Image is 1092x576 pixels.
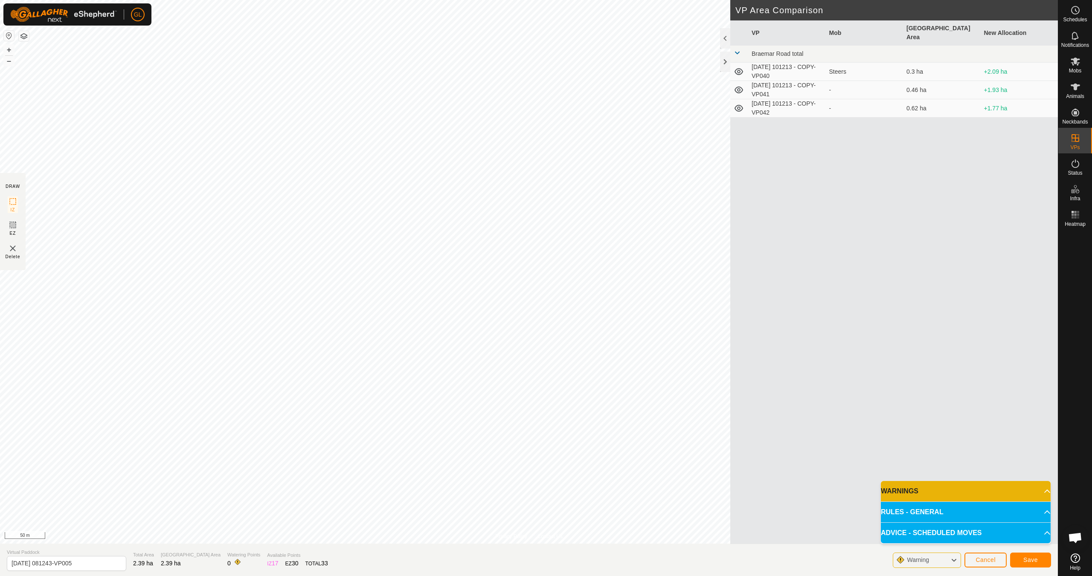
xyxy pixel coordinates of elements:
p-accordion-header: WARNINGS [881,481,1051,501]
td: +1.93 ha [981,81,1058,99]
span: Notifications [1061,43,1089,48]
span: EZ [10,230,16,236]
span: 33 [321,560,328,567]
img: VP [8,243,18,253]
span: Braemar Road total [752,50,803,57]
td: [DATE] 101213 - COPY-VP042 [748,99,826,118]
th: Mob [826,20,903,46]
span: WARNINGS [881,486,918,496]
th: New Allocation [981,20,1058,46]
span: 30 [292,560,299,567]
span: 2.39 ha [161,560,181,567]
div: Open chat [1063,525,1088,550]
div: Steers [829,67,900,76]
span: Save [1023,556,1038,563]
span: RULES - GENERAL [881,507,944,517]
button: Cancel [964,553,1007,567]
span: Available Points [267,552,328,559]
span: VPs [1070,145,1080,150]
div: EZ [285,559,299,568]
span: Infra [1070,196,1080,201]
td: 0.62 ha [903,99,981,118]
div: - [829,104,900,113]
th: [GEOGRAPHIC_DATA] Area [903,20,981,46]
span: Animals [1066,94,1084,99]
span: [GEOGRAPHIC_DATA] Area [161,551,221,559]
span: 0 [227,560,231,567]
button: Map Layers [19,31,29,41]
span: Mobs [1069,68,1081,73]
span: Help [1070,565,1080,570]
span: Delete [6,253,20,260]
span: Neckbands [1062,119,1088,124]
div: IZ [267,559,278,568]
span: Schedules [1063,17,1087,22]
td: 0.3 ha [903,63,981,81]
span: Heatmap [1065,222,1086,227]
span: GL [134,10,142,19]
button: + [4,45,14,55]
a: Help [1058,550,1092,574]
td: +1.77 ha [981,99,1058,118]
span: Total Area [133,551,154,559]
td: +2.09 ha [981,63,1058,81]
span: Watering Points [227,551,260,559]
h2: VP Area Comparison [735,5,1058,15]
span: 17 [272,560,279,567]
td: [DATE] 101213 - COPY-VP040 [748,63,826,81]
div: - [829,86,900,95]
span: Cancel [976,556,996,563]
p-accordion-header: ADVICE - SCHEDULED MOVES [881,523,1051,543]
th: VP [748,20,826,46]
td: 0.46 ha [903,81,981,99]
span: Status [1068,170,1082,176]
div: DRAW [6,183,20,190]
a: Contact Us [537,533,563,540]
p-accordion-header: RULES - GENERAL [881,502,1051,522]
div: TOTAL [305,559,328,568]
td: [DATE] 101213 - COPY-VP041 [748,81,826,99]
span: ADVICE - SCHEDULED MOVES [881,528,982,538]
a: Privacy Policy [495,533,527,540]
span: IZ [11,207,15,213]
button: Reset Map [4,31,14,41]
span: Warning [907,556,929,563]
span: Virtual Paddock [7,549,126,556]
img: Gallagher Logo [10,7,117,22]
button: – [4,56,14,66]
button: Save [1010,553,1051,567]
span: 2.39 ha [133,560,153,567]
